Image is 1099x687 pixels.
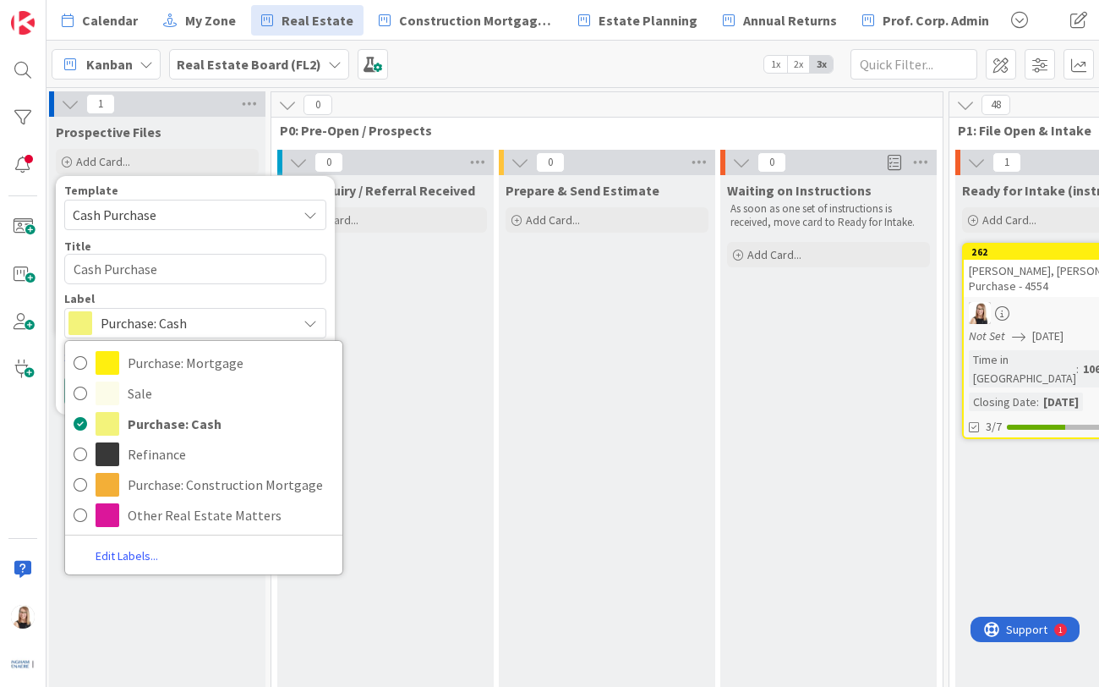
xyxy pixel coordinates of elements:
[969,328,1005,343] i: Not Set
[713,5,847,36] a: Annual Returns
[101,311,288,335] span: Purchase: Cash
[787,56,810,73] span: 2x
[82,10,138,30] span: Calendar
[764,56,787,73] span: 1x
[1032,327,1063,345] span: [DATE]
[969,350,1076,387] div: Time in [GEOGRAPHIC_DATA]
[52,5,148,36] a: Calendar
[65,348,342,378] a: Purchase: Mortgage
[747,247,801,262] span: Add Card...
[969,302,991,324] img: DB
[1039,393,1083,411] div: [DATE]
[536,152,565,173] span: 0
[65,378,342,409] a: Sale
[986,418,1002,436] span: 3/7
[251,5,364,36] a: Real Estate
[314,152,343,173] span: 0
[65,500,342,530] a: Other Real Estate Matters
[282,10,353,30] span: Real Estate
[11,652,35,676] img: avatar
[850,49,977,80] input: Quick Filter...
[399,10,553,30] span: Construction Mortgages - Draws
[526,212,580,228] span: Add Card...
[727,182,872,199] span: Waiting on Instructions
[76,154,130,169] span: Add Card...
[64,184,118,196] span: Template
[757,152,786,173] span: 0
[992,152,1021,173] span: 1
[86,54,133,74] span: Kanban
[86,94,115,114] span: 1
[11,605,35,629] img: DB
[128,472,334,497] span: Purchase: Construction Mortgage
[56,124,161,140] span: Prospective Files
[369,5,563,36] a: Construction Mortgages - Draws
[128,442,334,467] span: Refinance
[284,182,475,199] span: New Inquiry / Referral Received
[64,239,91,254] label: Title
[128,350,334,376] span: Purchase: Mortgage
[1076,360,1079,378] span: :
[65,439,342,470] a: Refinance
[969,393,1036,411] div: Closing Date
[883,10,989,30] span: Prof. Corp. Admin
[36,3,77,23] span: Support
[506,182,659,199] span: Prepare & Send Estimate
[810,56,833,73] span: 3x
[65,409,342,439] a: Purchase: Cash
[568,5,708,36] a: Estate Planning
[1036,393,1039,411] span: :
[128,381,334,406] span: Sale
[65,545,189,568] a: Edit Labels...
[303,95,332,115] span: 0
[73,204,284,226] span: Cash Purchase
[153,5,246,36] a: My Zone
[128,411,334,437] span: Purchase: Cash
[982,212,1036,228] span: Add Card...
[599,10,697,30] span: Estate Planning
[730,202,927,230] p: As soon as one set of instructions is received, move card to Ready for Intake.
[280,122,921,139] span: P0: Pre-Open / Prospects
[88,7,92,20] div: 1
[11,11,35,35] img: Visit kanbanzone.com
[64,254,326,284] textarea: Cash Purchase
[185,10,236,30] span: My Zone
[128,503,334,528] span: Other Real Estate Matters
[177,56,321,73] b: Real Estate Board (FL2)
[64,293,95,305] span: Label
[852,5,999,36] a: Prof. Corp. Admin
[65,470,342,500] a: Purchase: Construction Mortgage
[743,10,837,30] span: Annual Returns
[981,95,1010,115] span: 48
